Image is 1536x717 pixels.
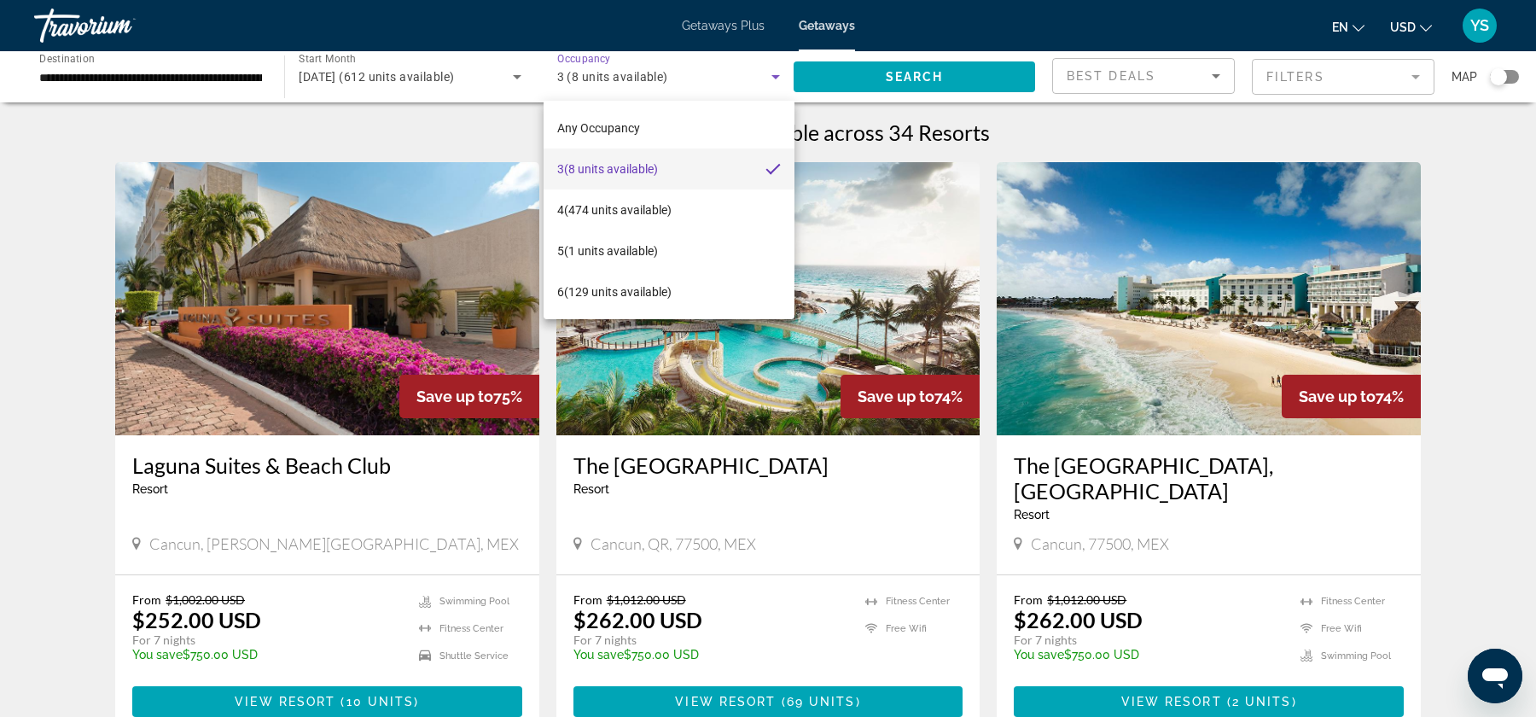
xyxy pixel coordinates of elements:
span: 3 (8 units available) [557,159,658,179]
span: 4 (474 units available) [557,200,672,220]
iframe: Кнопка запуска окна обмена сообщениями [1468,649,1522,703]
span: Any Occupancy [557,121,640,135]
span: 5 (1 units available) [557,241,658,261]
span: 6 (129 units available) [557,282,672,302]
